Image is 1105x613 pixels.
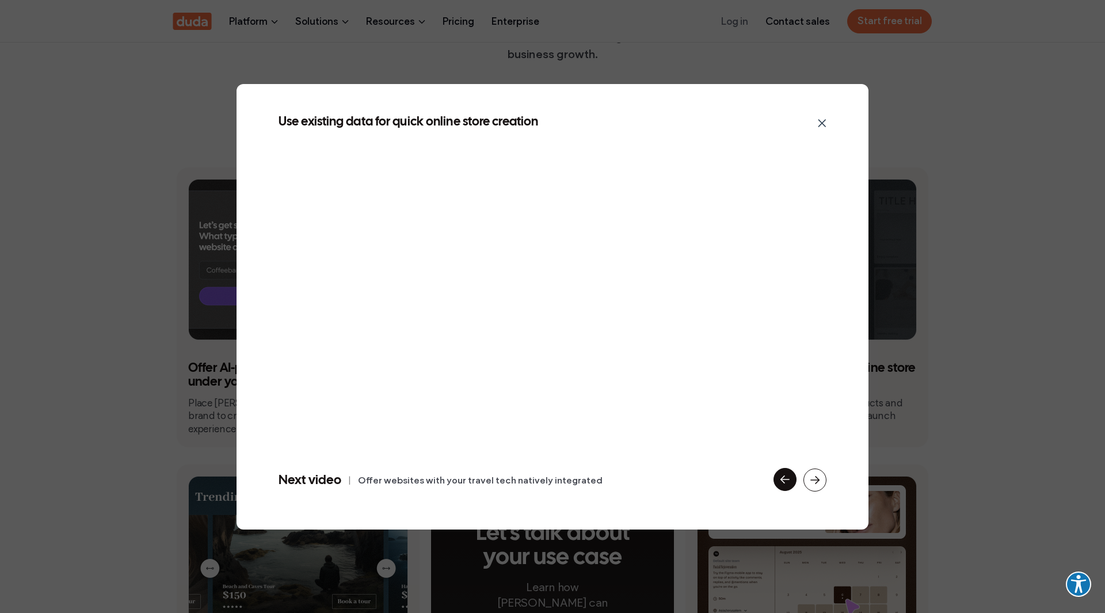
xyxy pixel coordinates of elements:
[1066,572,1091,597] button: Explore your accessibility options
[279,143,826,451] iframe: Vimeo Video
[348,475,351,486] span: |
[1066,572,1091,599] aside: Accessibility Help Desk
[358,475,603,487] span: Offer websites with your travel tech natively integrated
[279,116,826,130] h2: Use existing data for quick online store creation
[279,473,341,488] span: Next video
